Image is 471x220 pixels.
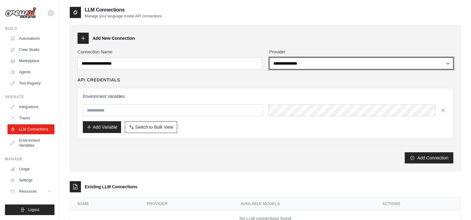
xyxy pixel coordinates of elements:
label: Connection Name [78,49,262,55]
a: Environment Variables [7,135,54,150]
p: Manage your language model API connections [85,14,162,19]
a: Traces [7,113,54,123]
div: Operate [5,94,54,99]
button: Switch to Bulk View [125,121,177,133]
span: Resources [19,189,37,194]
button: Resources [7,186,54,196]
a: Marketplace [7,56,54,66]
h2: LLM Connections [85,6,162,14]
th: Provider [139,198,233,210]
th: Available Models [233,198,375,210]
th: Actions [375,198,461,210]
span: Switch to Bulk View [135,124,173,130]
a: Integrations [7,102,54,112]
h3: Add New Connection [92,35,135,41]
th: Name [70,198,139,210]
span: Logout [28,207,39,212]
a: Automations [7,34,54,44]
button: Add Connection [405,152,453,163]
a: Crew Studio [7,45,54,55]
h3: Existing LLM Connections [85,184,137,190]
h4: API Credentials [78,77,120,83]
a: Agents [7,67,54,77]
img: Logo [5,7,36,19]
label: Provider [269,49,454,55]
button: Add Variable [83,121,121,133]
a: Tool Registry [7,78,54,88]
a: Settings [7,175,54,185]
a: Usage [7,164,54,174]
button: Logout [5,204,54,215]
h3: Environment Variables [83,93,448,99]
div: Manage [5,157,54,162]
div: Build [5,26,54,31]
a: LLM Connections [7,124,54,134]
